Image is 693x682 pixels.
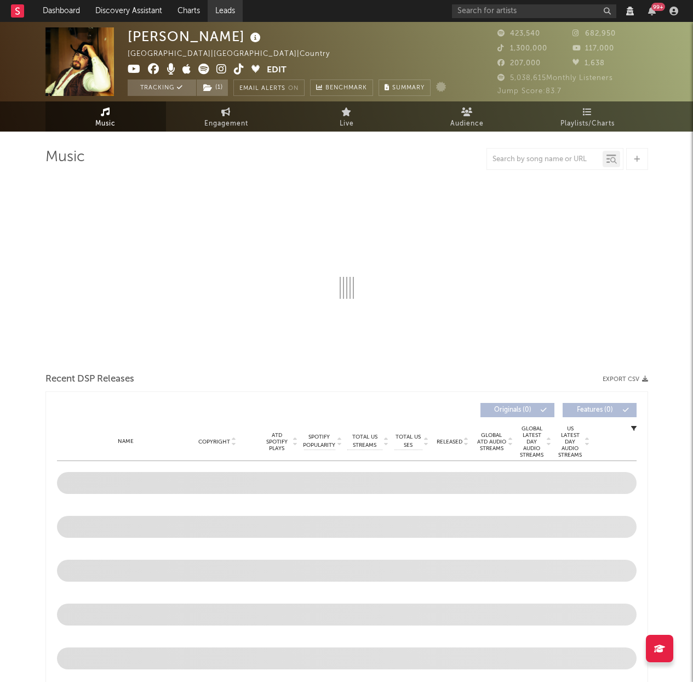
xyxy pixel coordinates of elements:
span: 1,638 [572,60,605,67]
span: Spotify Popularity [303,433,335,450]
span: Originals ( 0 ) [488,407,538,413]
div: 99 + [651,3,665,11]
span: Features ( 0 ) [570,407,620,413]
span: 423,540 [497,30,540,37]
button: Email AlertsOn [233,79,305,96]
a: Audience [407,101,528,132]
input: Search by song name or URL [487,155,603,164]
div: [PERSON_NAME] [128,27,264,46]
a: Live [287,101,407,132]
span: Total US Streams [347,433,382,450]
input: Search for artists [452,4,616,18]
button: Tracking [128,79,196,96]
span: Global ATD Audio Streams [477,432,507,452]
span: Released [437,439,462,445]
span: 117,000 [572,45,614,52]
button: 99+ [648,7,656,15]
span: Jump Score: 83.7 [497,88,562,95]
span: Global Latest Day Audio Streams [519,425,545,458]
a: Engagement [166,101,287,132]
span: ATD Spotify Plays [262,432,291,452]
span: Playlists/Charts [560,117,615,130]
em: On [288,86,299,92]
a: Playlists/Charts [528,101,648,132]
div: Name [79,437,173,446]
span: Audience [450,117,484,130]
button: Features(0) [563,403,637,417]
button: Originals(0) [480,403,554,417]
span: US Latest Day Audio Streams [557,425,583,458]
button: Export CSV [603,376,648,383]
button: Edit [267,64,287,77]
span: Music [95,117,116,130]
span: ( 1 ) [196,79,228,96]
span: Summary [392,85,425,91]
span: 682,950 [572,30,616,37]
span: Benchmark [325,82,367,95]
span: Total US SES [394,433,422,450]
span: Live [340,117,354,130]
span: 5,038,615 Monthly Listeners [497,75,613,82]
span: 1,300,000 [497,45,547,52]
span: Engagement [204,117,248,130]
button: (1) [197,79,228,96]
a: Music [45,101,166,132]
div: [GEOGRAPHIC_DATA] | [GEOGRAPHIC_DATA] | Country [128,48,355,61]
button: Summary [379,79,431,96]
span: 207,000 [497,60,541,67]
a: Benchmark [310,79,373,96]
span: Recent DSP Releases [45,373,134,386]
span: Copyright [198,439,230,445]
